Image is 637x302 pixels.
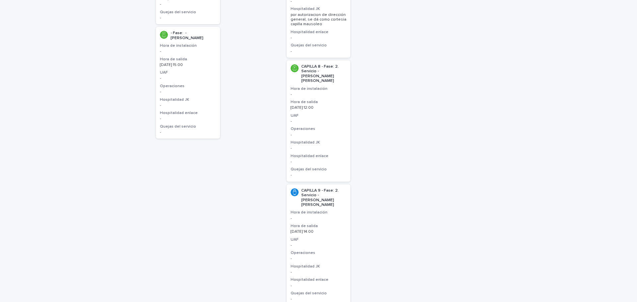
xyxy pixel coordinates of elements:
span: - [160,90,161,94]
p: - [291,216,347,221]
p: - [291,92,347,97]
h3: Hora de salida [160,57,216,62]
p: - [160,49,216,54]
span: - [160,16,161,20]
h3: Hora de instalación [291,86,347,91]
span: - [291,119,292,123]
span: - [291,146,292,150]
h3: Operaciones [291,250,347,256]
h3: UAF [160,70,216,75]
h3: Hospitalidad JK [291,140,347,145]
h3: Hora de salida [291,223,347,229]
span: - [291,243,292,247]
span: - [291,49,292,53]
h3: Hospitalidad enlace [160,110,216,116]
h3: Hospitalidad enlace [291,153,347,159]
h3: Hospitalidad JK [291,6,347,12]
h3: Hospitalidad enlace [291,277,347,282]
span: - [291,173,292,177]
p: - [160,116,216,121]
h3: Operaciones [160,84,216,89]
span: - [291,270,292,274]
p: CAPILLA 9 - Fase: 2. Servicio - [PERSON_NAME] [PERSON_NAME] [301,188,347,208]
p: - [291,35,347,40]
p: - [291,283,347,288]
span: - [160,76,161,80]
h3: Hora de instalación [291,210,347,215]
h3: Hospitalidad JK [160,97,216,102]
h3: Quejas del servicio [291,167,347,172]
span: por autorizacion de dirección general, se dá como cortesia capilla mausoleo [291,13,347,27]
p: [DATE] 15:00 [160,63,216,67]
a: - Fase: - [PERSON_NAME]Hora de instalación-Hora de salida[DATE] 15:00UAF-Operaciones-Hospitalidad... [156,27,220,139]
p: - [160,2,216,7]
span: - [291,133,292,137]
h3: Quejas del servicio [291,291,347,296]
h3: UAF [291,237,347,242]
h3: UAF [291,113,347,118]
span: - [160,103,161,107]
p: [DATE] 14:00 [291,229,347,234]
p: - Fase: - [PERSON_NAME] [171,31,216,40]
h3: Quejas del servicio [160,10,216,15]
h3: Operaciones [291,126,347,132]
span: - [160,130,161,134]
h3: Quejas del servicio [160,124,216,129]
span: - [291,257,292,261]
h3: Hospitalidad enlace [291,30,347,35]
h3: Hora de instalación [160,43,216,48]
h3: Quejas del servicio [291,43,347,48]
a: CAPILLA 8 - Fase: 2. Servicio - [PERSON_NAME] [PERSON_NAME]Hora de instalación-Hora de salida[DAT... [287,60,351,182]
h3: Hospitalidad JK [291,264,347,269]
h3: Hora de salida [291,99,347,105]
p: - [291,159,347,164]
p: CAPILLA 8 - Fase: 2. Servicio - [PERSON_NAME] [PERSON_NAME] [301,64,347,84]
p: [DATE] 12:00 [291,105,347,110]
span: - [291,297,292,301]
